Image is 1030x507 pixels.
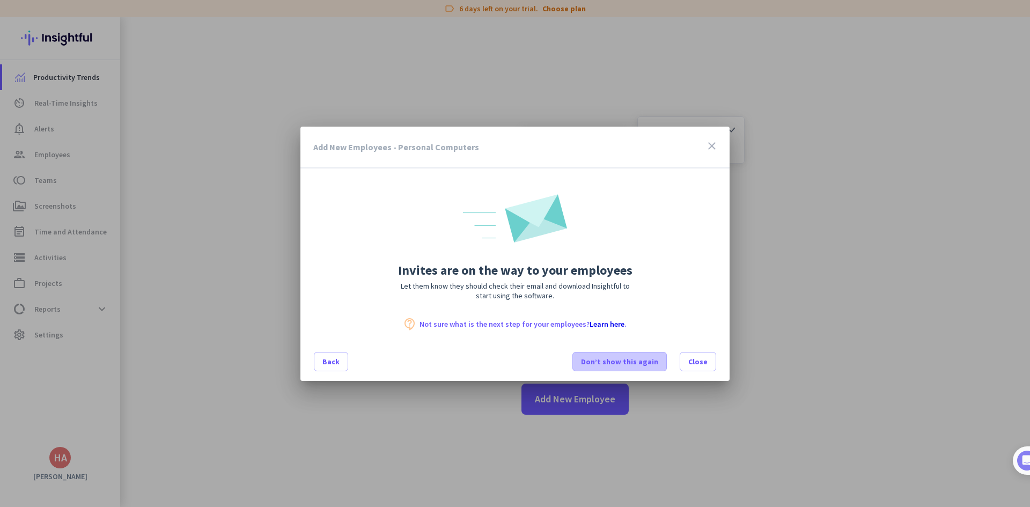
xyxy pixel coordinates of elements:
span: Help [126,362,143,369]
p: Not sure what is the next step for your employees? . [420,320,627,328]
h3: Add New Employees - Personal Computers [313,143,479,151]
h2: Invites are on the way to your employees [300,264,730,277]
h1: Tasks [91,5,126,23]
div: You're just a few steps away from completing the essential app setup [15,80,200,106]
p: Let them know they should check their email and download Insightful to start using the software. [300,281,730,300]
span: Home [16,362,38,369]
button: Close [680,352,716,371]
a: Show me how [41,258,117,280]
button: Don’t show this again [572,352,667,371]
button: Messages [54,335,107,378]
img: Profile image for Tamara [38,112,55,129]
span: Messages [62,362,99,369]
a: Learn here [590,319,624,329]
button: Back [314,352,348,371]
div: [PERSON_NAME] from Insightful [60,115,176,126]
button: Mark as completed [41,302,124,313]
p: About 10 minutes [137,141,204,152]
span: Close [688,356,708,367]
p: 4 steps [11,141,38,152]
div: It's time to add your employees! This is crucial since Insightful will start collecting their act... [41,204,187,249]
div: Show me how [41,249,187,280]
img: onway [463,194,567,243]
div: 🎊 Welcome to Insightful! 🎊 [15,41,200,80]
div: Add employees [41,187,182,197]
span: Back [322,356,340,367]
span: Don’t show this again [581,356,658,367]
div: Close [188,4,208,24]
span: Tasks [176,362,199,369]
div: 1Add employees [20,183,195,200]
i: close [705,139,718,152]
button: Tasks [161,335,215,378]
i: contact_support [403,318,416,330]
button: Help [107,335,161,378]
